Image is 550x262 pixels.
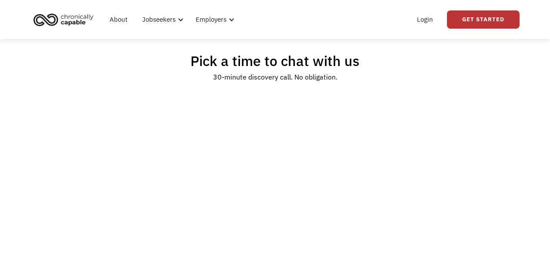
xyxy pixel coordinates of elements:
[213,70,337,82] div: 30-minute discovery call. No obligation.
[447,10,520,29] a: Get Started
[142,14,176,25] div: Jobseekers
[412,6,438,33] a: Login
[104,6,133,33] a: About
[190,6,237,33] div: Employers
[137,6,186,33] div: Jobseekers
[31,10,100,29] a: home
[190,52,360,70] h2: Pick a time to chat with us
[31,10,96,29] img: Chronically Capable logo
[196,14,227,25] div: Employers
